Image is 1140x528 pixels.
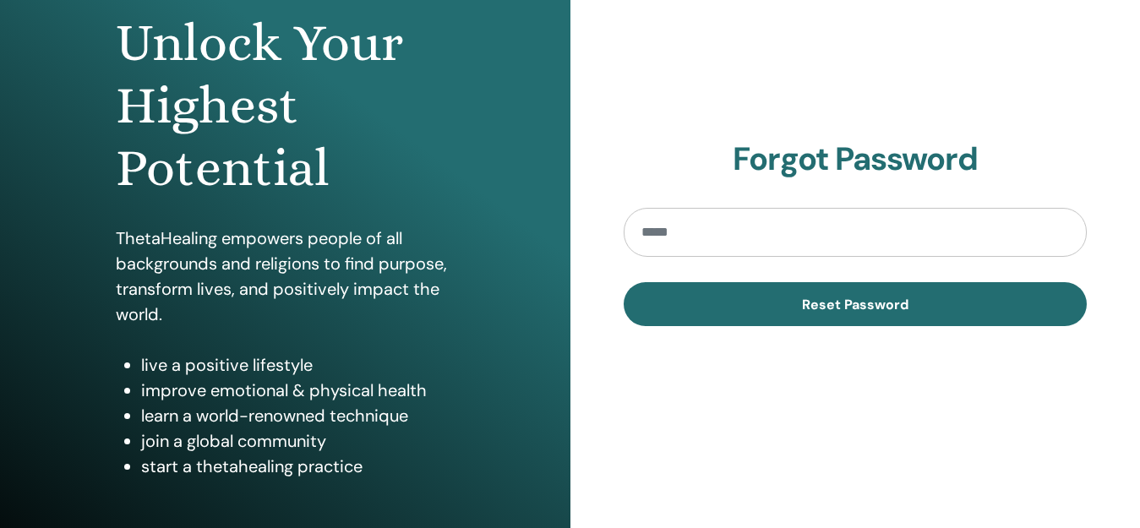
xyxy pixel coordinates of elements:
li: improve emotional & physical health [141,378,454,403]
button: Reset Password [624,282,1088,326]
li: learn a world-renowned technique [141,403,454,428]
h2: Forgot Password [624,140,1088,179]
li: live a positive lifestyle [141,352,454,378]
li: start a thetahealing practice [141,454,454,479]
span: Reset Password [802,296,908,313]
li: join a global community [141,428,454,454]
p: ThetaHealing empowers people of all backgrounds and religions to find purpose, transform lives, a... [116,226,454,327]
h1: Unlock Your Highest Potential [116,12,454,200]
